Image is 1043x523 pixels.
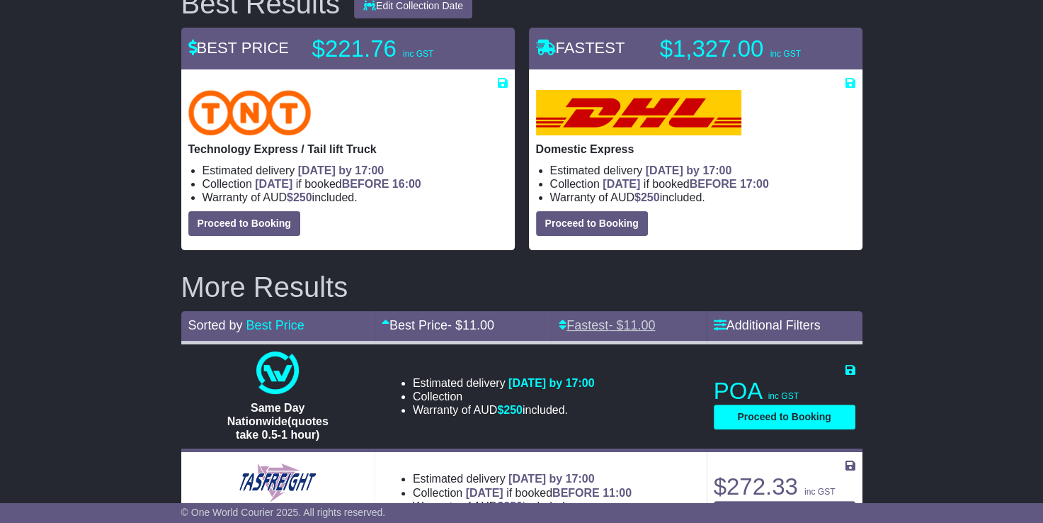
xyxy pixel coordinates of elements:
li: Warranty of AUD included. [413,500,632,513]
li: Collection [203,177,508,191]
span: BEFORE [342,178,389,190]
span: [DATE] by 17:00 [508,473,595,485]
li: Estimated delivery [203,164,508,177]
span: Sorted by [188,318,243,332]
span: [DATE] [603,178,640,190]
p: $272.33 [714,473,855,501]
span: inc GST [403,49,433,59]
a: Fastest- $11.00 [559,318,655,332]
span: 17:00 [740,178,769,190]
a: Best Price [246,318,304,332]
span: inc GST [804,487,835,497]
span: $ [497,500,523,512]
span: 250 [293,191,312,203]
h2: More Results [181,271,862,303]
span: [DATE] by 17:00 [646,164,732,176]
span: inc GST [768,391,799,401]
li: Collection [413,390,595,403]
span: if booked [466,487,632,499]
a: Additional Filters [714,318,821,332]
li: Estimated delivery [413,376,595,390]
span: [DATE] [466,487,503,499]
li: Estimated delivery [550,164,855,177]
span: BEFORE [552,487,600,499]
span: 11.00 [623,318,655,332]
span: $ [287,191,312,203]
p: POA [714,377,855,405]
p: $221.76 [312,35,489,63]
li: Warranty of AUD included. [203,191,508,204]
li: Estimated delivery [413,472,632,485]
li: Warranty of AUD included. [413,403,595,417]
span: $ [497,404,523,416]
img: TNT Domestic: Technology Express / Tail lift Truck [188,90,312,135]
span: if booked [603,178,768,190]
img: One World Courier: Same Day Nationwide(quotes take 0.5-1 hour) [256,352,299,394]
span: 250 [503,404,523,416]
span: 11:00 [603,487,632,499]
span: BEST PRICE [188,39,289,57]
span: $ [634,191,660,203]
a: Best Price- $11.00 [382,318,494,332]
button: Proceed to Booking [188,211,300,236]
button: Proceed to Booking [536,211,648,236]
span: [DATE] [255,178,292,190]
p: Domestic Express [536,142,855,156]
span: - $ [608,318,655,332]
span: © One World Courier 2025. All rights reserved. [181,507,386,518]
img: Tasfreight: General [237,461,318,504]
span: [DATE] by 17:00 [508,377,595,389]
span: FASTEST [536,39,625,57]
p: Technology Express / Tail lift Truck [188,142,508,156]
li: Warranty of AUD included. [550,191,855,204]
li: Collection [413,486,632,500]
span: 250 [641,191,660,203]
span: [DATE] by 17:00 [298,164,384,176]
span: BEFORE [690,178,737,190]
span: inc GST [770,49,800,59]
span: 11.00 [462,318,494,332]
span: Same Day Nationwide(quotes take 0.5-1 hour) [227,402,329,441]
img: DHL: Domestic Express [536,90,741,135]
span: 250 [503,500,523,512]
span: - $ [448,318,494,332]
button: Proceed to Booking [714,405,855,429]
p: $1,327.00 [660,35,837,63]
span: 16:00 [392,178,421,190]
li: Collection [550,177,855,191]
span: if booked [255,178,421,190]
